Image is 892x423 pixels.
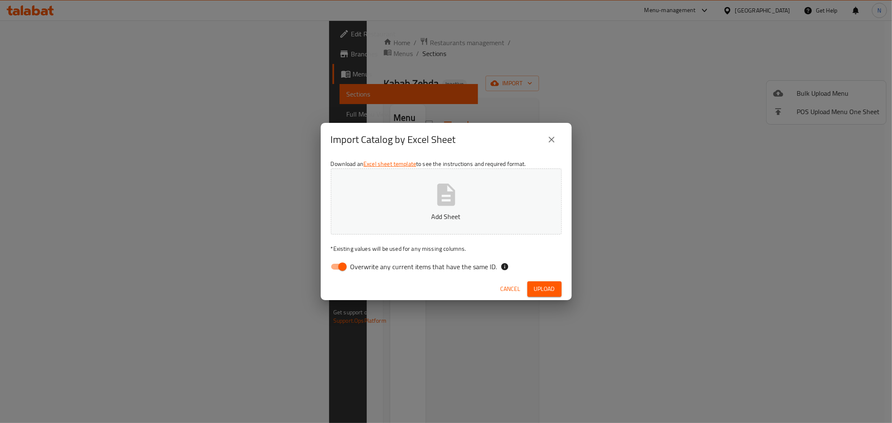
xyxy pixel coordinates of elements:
span: Cancel [501,284,521,294]
div: Download an to see the instructions and required format. [321,156,572,278]
h2: Import Catalog by Excel Sheet [331,133,456,146]
p: Existing values will be used for any missing columns. [331,245,562,253]
button: close [542,130,562,150]
a: Excel sheet template [363,158,416,169]
button: Add Sheet [331,168,562,234]
svg: If the overwrite option isn't selected, then the items that match an existing ID will be ignored ... [501,262,509,271]
button: Upload [527,281,562,297]
span: Upload [534,284,555,294]
span: Overwrite any current items that have the same ID. [350,262,497,272]
p: Add Sheet [344,211,549,222]
button: Cancel [497,281,524,297]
